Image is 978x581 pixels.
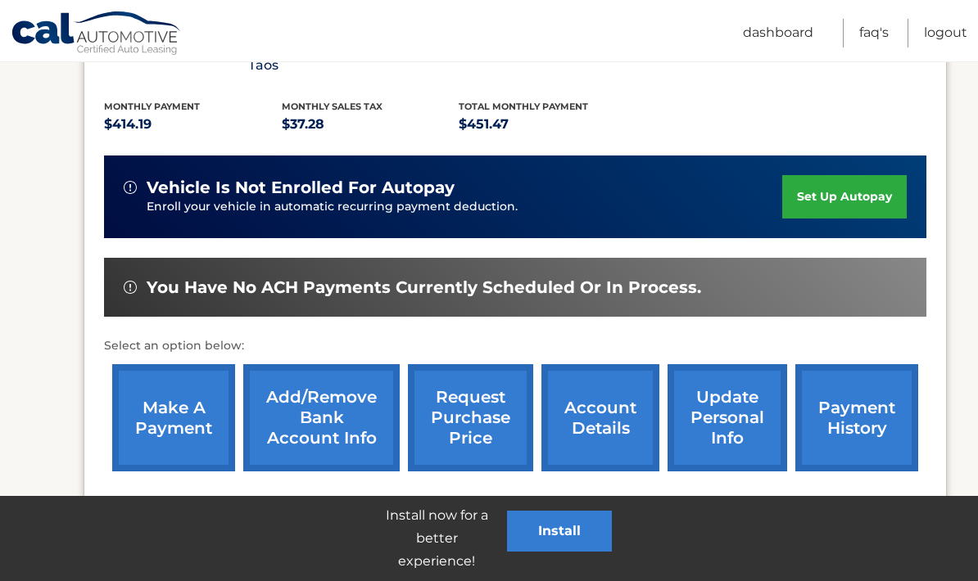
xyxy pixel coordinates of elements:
span: You have no ACH payments currently scheduled or in process. [147,277,701,298]
span: Monthly Payment [104,101,200,112]
a: make a payment [112,364,235,471]
p: $414.19 [104,113,282,136]
p: Install now for a better experience! [366,504,507,573]
p: Enroll your vehicle in automatic recurring payment deduction. [147,198,782,216]
a: Dashboard [743,19,813,47]
a: FAQ's [859,19,889,47]
a: Cal Automotive [11,11,183,58]
a: account details [541,364,659,471]
a: Logout [924,19,967,47]
a: payment history [795,364,918,471]
p: $37.28 [282,113,460,136]
img: alert-white.svg [124,181,137,194]
a: update personal info [668,364,787,471]
a: request purchase price [408,364,533,471]
span: Total Monthly Payment [459,101,588,112]
button: Install [507,511,612,552]
span: Monthly sales Tax [282,101,383,112]
a: Add/Remove bank account info [243,364,400,471]
span: vehicle is not enrolled for autopay [147,178,455,198]
img: alert-white.svg [124,281,137,294]
p: $451.47 [459,113,636,136]
p: Select an option below: [104,336,926,356]
a: set up autopay [782,175,907,218]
